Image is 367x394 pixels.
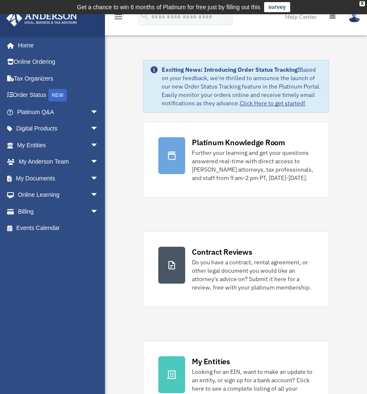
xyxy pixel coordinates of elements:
[90,170,107,187] span: arrow_drop_down
[143,122,329,198] a: Platinum Knowledge Room Further your learning and get your questions answered real-time with dire...
[192,137,285,148] div: Platinum Knowledge Room
[6,187,111,204] a: Online Learningarrow_drop_down
[264,2,290,12] a: survey
[140,11,149,21] i: search
[6,203,111,220] a: Billingarrow_drop_down
[90,137,107,154] span: arrow_drop_down
[6,54,111,70] a: Online Ordering
[359,1,365,6] div: close
[113,12,123,22] i: menu
[90,187,107,204] span: arrow_drop_down
[6,87,111,104] a: Order StatusNEW
[6,137,111,154] a: My Entitiesarrow_drop_down
[192,356,230,367] div: My Entities
[6,70,111,87] a: Tax Organizers
[90,104,107,121] span: arrow_drop_down
[143,231,329,307] a: Contract Reviews Do you have a contract, rental agreement, or other legal document you would like...
[192,258,313,292] div: Do you have a contract, rental agreement, or other legal document you would like an attorney's ad...
[192,149,313,182] div: Further your learning and get your questions answered real-time with direct access to [PERSON_NAM...
[77,2,260,12] div: Get a chance to win 6 months of Platinum for free just by filling out this
[162,66,299,73] strong: Exciting News: Introducing Order Status Tracking!
[90,154,107,171] span: arrow_drop_down
[6,120,111,137] a: Digital Productsarrow_drop_down
[4,10,80,26] img: Anderson Advisors Platinum Portal
[6,104,111,120] a: Platinum Q&Aarrow_drop_down
[90,203,107,220] span: arrow_drop_down
[6,154,111,170] a: My Anderson Teamarrow_drop_down
[162,65,322,107] div: Based on your feedback, we're thrilled to announce the launch of our new Order Status Tracking fe...
[240,99,305,107] a: Click Here to get started!
[192,247,252,257] div: Contract Reviews
[48,89,67,102] div: NEW
[6,220,111,237] a: Events Calendar
[348,10,361,23] img: User Pic
[90,120,107,138] span: arrow_drop_down
[6,170,111,187] a: My Documentsarrow_drop_down
[113,15,123,22] a: menu
[6,37,107,54] a: Home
